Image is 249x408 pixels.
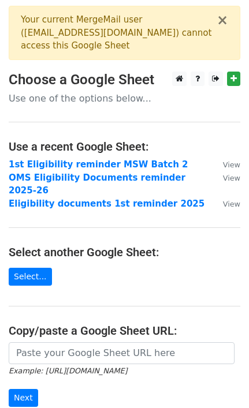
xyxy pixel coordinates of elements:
[9,268,52,286] a: Select...
[9,389,38,407] input: Next
[223,200,240,208] small: View
[9,72,240,88] h3: Choose a Google Sheet
[9,159,188,170] a: 1st Eligibility reminder MSW Batch 2
[9,92,240,104] p: Use one of the options below...
[211,199,240,209] a: View
[9,245,240,259] h4: Select another Google Sheet:
[9,366,127,375] small: Example: [URL][DOMAIN_NAME]
[211,159,240,170] a: View
[223,160,240,169] small: View
[217,13,228,27] button: ×
[21,13,217,53] div: Your current MergeMail user ( [EMAIL_ADDRESS][DOMAIN_NAME] ) cannot access this Google Sheet
[9,324,240,338] h4: Copy/paste a Google Sheet URL:
[9,173,185,196] a: OMS Eligibility Documents reminder 2025-26
[223,174,240,182] small: View
[9,140,240,154] h4: Use a recent Google Sheet:
[211,173,240,183] a: View
[9,342,235,364] input: Paste your Google Sheet URL here
[9,199,205,209] a: Eligibility documents 1st reminder 2025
